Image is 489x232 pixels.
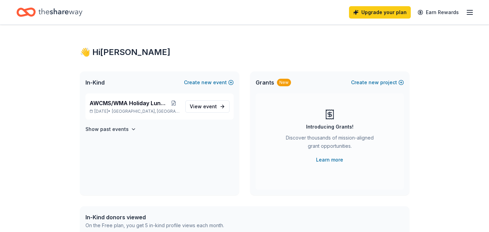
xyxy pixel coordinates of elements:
[190,102,217,111] span: View
[201,78,212,87] span: new
[369,78,379,87] span: new
[85,78,105,87] span: In-Kind
[351,78,404,87] button: Createnewproject
[185,100,230,113] a: View event
[283,134,376,153] div: Discover thousands of mission-aligned grant opportunities.
[184,78,234,87] button: Createnewevent
[85,213,224,221] div: In-Kind donors viewed
[256,78,274,87] span: Grants
[112,109,179,114] span: [GEOGRAPHIC_DATA], [GEOGRAPHIC_DATA]
[85,221,224,230] div: On the Free plan, you get 5 in-kind profile views each month.
[349,6,411,19] a: Upgrade your plan
[80,47,409,58] div: 👋 Hi [PERSON_NAME]
[85,125,129,133] h4: Show past events
[306,123,353,131] div: Introducing Grants!
[85,125,136,133] button: Show past events
[203,103,217,109] span: event
[277,79,291,86] div: New
[414,6,463,19] a: Earn Rewards
[16,4,82,20] a: Home
[90,109,180,114] p: [DATE] •
[90,99,168,107] span: AWCMS/WMA Holiday Luncheon
[316,156,343,164] a: Learn more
